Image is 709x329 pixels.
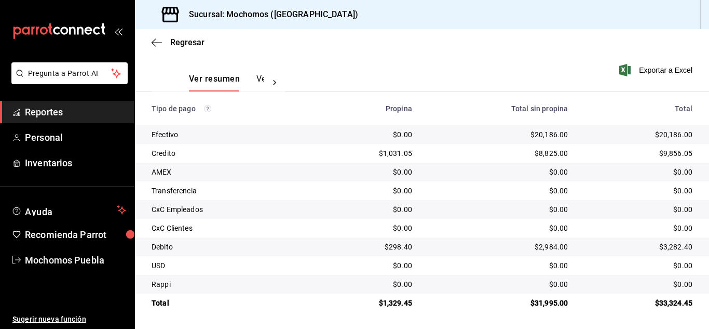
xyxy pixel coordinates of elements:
[429,204,568,215] div: $0.00
[429,186,568,196] div: $0.00
[584,104,692,113] div: Total
[152,260,306,271] div: USD
[11,62,128,84] button: Pregunta a Parrot AI
[429,167,568,177] div: $0.00
[25,130,126,144] span: Personal
[181,8,358,21] h3: Sucursal: Mochomos ([GEOGRAPHIC_DATA])
[152,204,306,215] div: CxC Empleados
[322,223,412,233] div: $0.00
[25,105,126,119] span: Reportes
[429,129,568,140] div: $20,186.00
[322,104,412,113] div: Propina
[204,105,211,112] svg: Los pagos realizados con Pay y otras terminales son montos brutos.
[322,148,412,159] div: $1,031.05
[152,167,306,177] div: AMEX
[584,223,692,233] div: $0.00
[584,279,692,289] div: $0.00
[429,260,568,271] div: $0.00
[152,37,204,47] button: Regresar
[322,298,412,308] div: $1,329.45
[429,223,568,233] div: $0.00
[322,186,412,196] div: $0.00
[584,167,692,177] div: $0.00
[584,186,692,196] div: $0.00
[322,279,412,289] div: $0.00
[584,204,692,215] div: $0.00
[322,204,412,215] div: $0.00
[25,156,126,170] span: Inventarios
[152,186,306,196] div: Transferencia
[189,74,240,91] button: Ver resumen
[256,74,295,91] button: Ver pagos
[584,260,692,271] div: $0.00
[152,129,306,140] div: Efectivo
[322,260,412,271] div: $0.00
[152,242,306,252] div: Debito
[7,75,128,86] a: Pregunta a Parrot AI
[25,253,126,267] span: Mochomos Puebla
[429,104,568,113] div: Total sin propina
[152,223,306,233] div: CxC Clientes
[584,148,692,159] div: $9,856.05
[584,242,692,252] div: $3,282.40
[189,74,264,91] div: navigation tabs
[114,27,122,35] button: open_drawer_menu
[584,129,692,140] div: $20,186.00
[322,129,412,140] div: $0.00
[28,68,112,79] span: Pregunta a Parrot AI
[12,314,126,325] span: Sugerir nueva función
[152,148,306,159] div: Credito
[429,279,568,289] div: $0.00
[170,37,204,47] span: Regresar
[429,298,568,308] div: $31,995.00
[25,204,113,216] span: Ayuda
[152,104,306,113] div: Tipo de pago
[152,279,306,289] div: Rappi
[25,228,126,242] span: Recomienda Parrot
[152,298,306,308] div: Total
[584,298,692,308] div: $33,324.45
[322,167,412,177] div: $0.00
[322,242,412,252] div: $298.40
[621,64,692,76] button: Exportar a Excel
[429,242,568,252] div: $2,984.00
[429,148,568,159] div: $8,825.00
